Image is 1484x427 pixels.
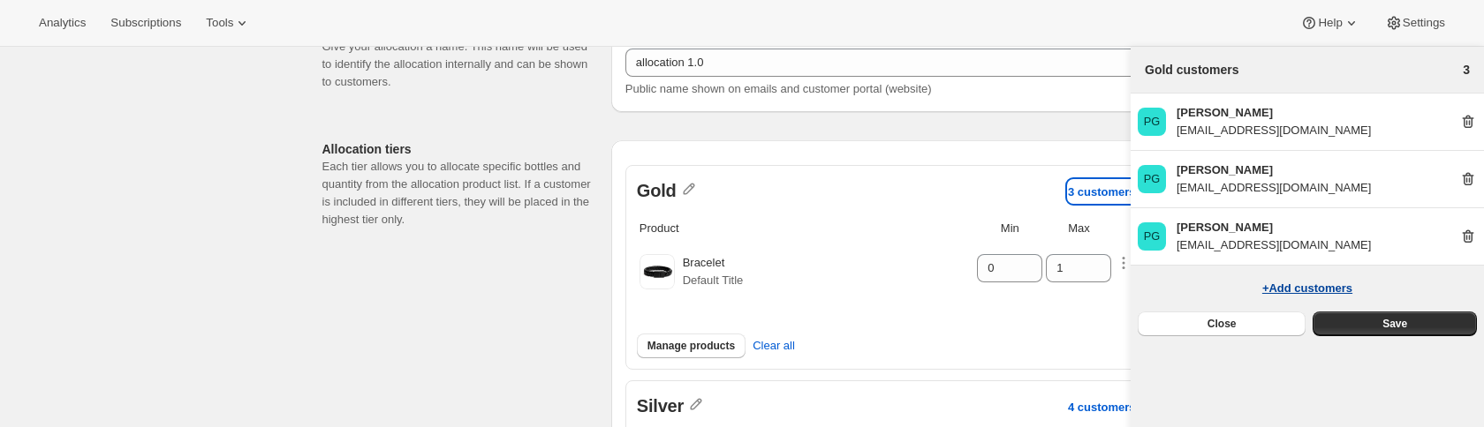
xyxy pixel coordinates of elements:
[1382,317,1407,331] span: Save
[1262,281,1352,295] button: +Add customers
[1403,16,1445,30] span: Settings
[647,339,735,353] span: Manage products
[1144,229,1161,243] text: PG
[1374,11,1456,35] button: Settings
[195,11,261,35] button: Tools
[637,395,684,418] span: Silver
[1177,104,1371,122] p: [PERSON_NAME]
[1463,61,1470,79] p: 3
[1177,236,1371,254] p: [EMAIL_ADDRESS][DOMAIN_NAME]
[753,337,795,355] span: Clear all
[100,11,192,35] button: Subscriptions
[683,272,744,289] p: Default Title
[1318,16,1342,30] span: Help
[1144,115,1161,128] text: PG
[1145,61,1239,79] h3: Gold customers
[1138,165,1166,193] span: Avatar with initials P G
[1290,11,1370,35] button: Help
[683,254,744,272] p: Bracelet
[1068,180,1136,203] button: 3 customers
[206,16,233,30] span: Tools
[742,328,806,363] button: Clear all
[322,38,597,91] p: Give your allocation a name. This name will be used to identify the allocation internally and can...
[1177,219,1371,236] p: [PERSON_NAME]
[1138,311,1306,336] button: Close
[1313,311,1477,336] button: Save
[28,11,96,35] button: Analytics
[625,82,932,95] span: Public name shown on emails and customer portal (website)
[39,16,86,30] span: Analytics
[1138,108,1166,136] span: Avatar with initials P G
[1068,395,1136,418] button: 4 customers
[640,220,679,237] p: Product
[1144,172,1161,185] text: PG
[1138,222,1166,251] span: Avatar with initials P G
[322,158,597,228] p: Each tier allows you to allocate specific bottles and quantity from the allocation product list. ...
[625,49,1147,77] input: Example: Spring 2025
[977,220,1042,237] p: Min
[322,140,597,158] p: Allocation tiers
[1177,161,1371,179] p: [PERSON_NAME]
[637,333,746,358] button: Manage products
[1068,401,1136,414] p: 4 customers
[637,180,677,203] span: Gold
[1208,317,1237,331] span: Close
[1177,179,1371,197] p: [EMAIL_ADDRESS][DOMAIN_NAME]
[1068,185,1136,199] p: 3 customers
[1046,220,1111,237] p: Max
[1177,122,1371,139] p: [EMAIL_ADDRESS][DOMAIN_NAME]
[110,16,181,30] span: Subscriptions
